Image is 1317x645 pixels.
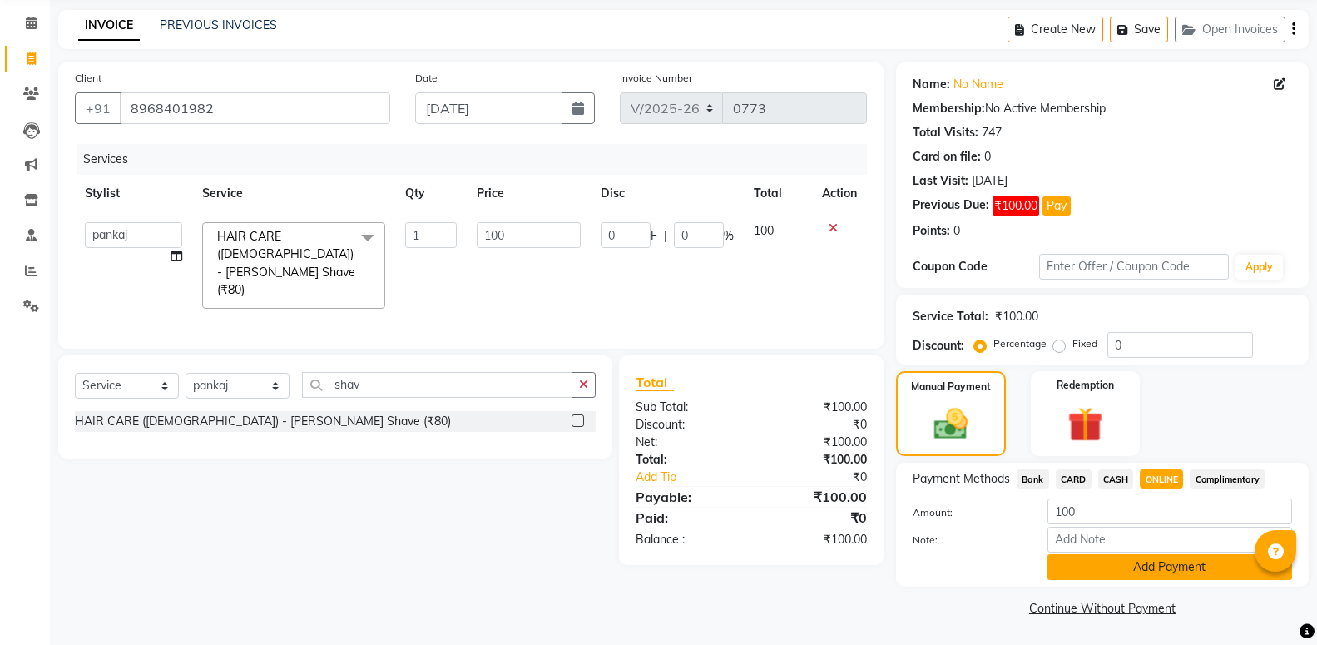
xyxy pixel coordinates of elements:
th: Action [812,175,867,212]
span: HAIR CARE ([DEMOGRAPHIC_DATA]) - [PERSON_NAME] Shave (₹80) [217,229,355,297]
span: F [651,227,657,245]
div: Points: [913,222,950,240]
a: Continue Without Payment [899,600,1305,618]
div: Name: [913,76,950,93]
label: Fixed [1072,336,1097,351]
div: Service Total: [913,308,988,325]
div: Total: [623,451,751,469]
a: x [245,282,252,297]
img: _cash.svg [923,404,978,444]
button: Pay [1042,196,1071,216]
label: Date [415,71,438,86]
span: % [724,227,734,245]
th: Service [192,175,395,212]
th: Stylist [75,175,192,212]
div: ₹100.00 [995,308,1038,325]
label: Percentage [993,336,1047,351]
div: No Active Membership [913,100,1292,117]
div: Balance : [623,531,751,548]
span: Bank [1017,469,1049,489]
input: Add Note [1047,527,1292,553]
div: [DATE] [972,172,1008,190]
div: ₹100.00 [751,487,879,507]
img: _gift.svg [1057,403,1114,446]
input: Enter Offer / Coupon Code [1039,254,1229,280]
div: Sub Total: [623,399,751,416]
th: Total [744,175,812,212]
a: INVOICE [78,11,140,41]
button: +91 [75,92,121,124]
span: Payment Methods [913,470,1010,488]
div: ₹0 [751,416,879,434]
div: Previous Due: [913,196,989,216]
div: Net: [623,434,751,451]
div: Payable: [623,487,751,507]
label: Note: [900,533,1035,548]
div: 747 [982,124,1002,141]
div: HAIR CARE ([DEMOGRAPHIC_DATA]) - [PERSON_NAME] Shave (₹80) [75,413,451,430]
a: PREVIOUS INVOICES [160,17,277,32]
div: Paid: [623,508,751,528]
div: Membership: [913,100,985,117]
th: Price [467,175,591,212]
div: 0 [984,148,991,166]
input: Search by Name/Mobile/Email/Code [120,92,390,124]
div: ₹0 [751,508,879,528]
div: ₹100.00 [751,434,879,451]
th: Disc [591,175,744,212]
label: Client [75,71,101,86]
div: Discount: [623,416,751,434]
label: Manual Payment [911,380,991,394]
input: Search or Scan [302,372,572,398]
th: Qty [395,175,467,212]
div: Services [77,144,879,175]
button: Open Invoices [1175,17,1285,42]
label: Invoice Number [620,71,692,86]
label: Redemption [1057,378,1114,393]
div: ₹100.00 [751,451,879,469]
span: | [664,227,667,245]
button: Create New [1008,17,1103,42]
span: ONLINE [1140,469,1183,489]
span: 100 [754,223,774,238]
div: Last Visit: [913,172,968,190]
div: 0 [953,222,960,240]
div: Discount: [913,337,964,355]
div: Total Visits: [913,124,978,141]
div: ₹100.00 [751,399,879,416]
button: Add Payment [1047,554,1292,580]
div: ₹100.00 [751,531,879,548]
button: Save [1110,17,1168,42]
a: No Name [953,76,1003,93]
div: Coupon Code [913,258,1039,275]
button: Apply [1235,255,1283,280]
span: CARD [1056,469,1092,489]
a: Add Tip [623,469,772,486]
input: Amount [1047,499,1292,524]
span: CASH [1098,469,1134,489]
div: ₹0 [773,469,879,486]
span: Total [636,374,674,391]
div: Card on file: [913,148,981,166]
span: ₹100.00 [993,196,1039,216]
label: Amount: [900,505,1035,520]
span: Complimentary [1190,469,1265,489]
